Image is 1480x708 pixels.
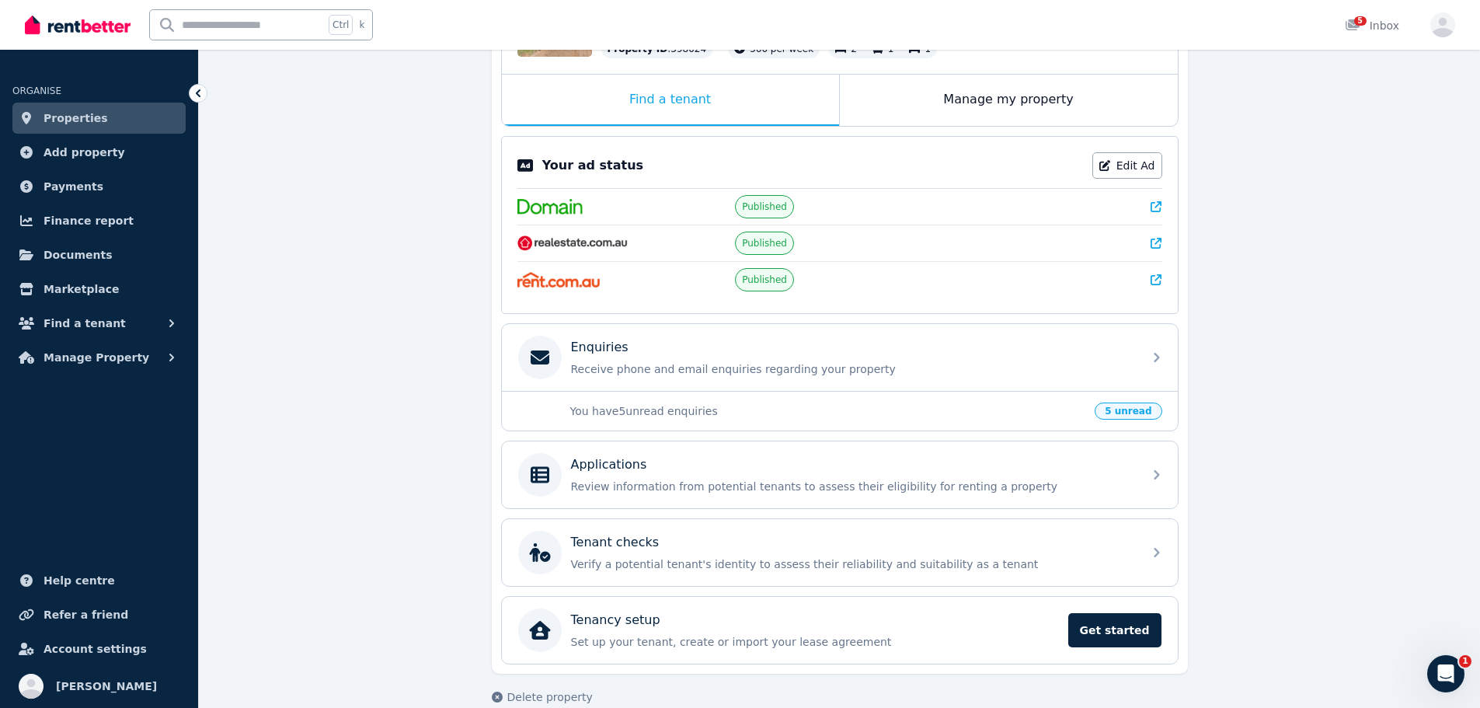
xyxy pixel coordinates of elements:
span: Published [742,237,787,249]
span: 5 [1354,16,1367,26]
span: 1 [1459,655,1471,668]
span: Finance report [44,211,134,230]
span: Published [742,274,787,286]
a: Marketplace [12,274,186,305]
span: Documents [44,246,113,264]
a: Edit Ad [1092,152,1162,179]
a: Account settings [12,633,186,664]
img: Domain.com.au [517,199,583,214]
span: Account settings [44,640,147,658]
p: Verify a potential tenant's identity to assess their reliability and suitability as a tenant [571,556,1134,572]
span: Delete property [507,689,593,705]
span: Properties [44,109,108,127]
p: Receive phone and email enquiries regarding your property [571,361,1134,377]
img: RealEstate.com.au [517,235,629,251]
img: Rent.com.au [517,272,601,288]
a: Tenancy setupSet up your tenant, create or import your lease agreementGet started [502,597,1178,664]
img: RentBetter [25,13,131,37]
span: Marketplace [44,280,119,298]
span: ORGANISE [12,85,61,96]
a: Refer a friend [12,599,186,630]
span: Find a tenant [44,314,126,333]
iframe: Intercom live chat [1427,655,1464,692]
a: Properties [12,103,186,134]
span: Published [742,201,787,213]
div: Find a tenant [502,75,839,126]
span: k [359,19,364,31]
p: Tenant checks [571,533,660,552]
span: 5 unread [1095,403,1161,420]
p: You have 5 unread enquiries [570,403,1086,419]
a: Documents [12,239,186,270]
span: [PERSON_NAME] [56,677,157,696]
a: Finance report [12,205,186,236]
p: Review information from potential tenants to assess their eligibility for renting a property [571,479,1134,494]
span: Ctrl [329,15,353,35]
button: Delete property [492,689,593,705]
span: Get started [1068,613,1161,647]
a: Add property [12,137,186,168]
p: Tenancy setup [571,611,660,630]
span: Refer a friend [44,605,128,624]
span: Help centre [44,571,115,590]
p: Your ad status [542,156,643,175]
p: Set up your tenant, create or import your lease agreement [571,634,1059,650]
div: Inbox [1345,18,1399,33]
p: Enquiries [571,338,629,357]
a: Help centre [12,565,186,596]
button: Find a tenant [12,308,186,339]
span: Add property [44,143,125,162]
span: Payments [44,177,103,196]
span: Manage Property [44,348,149,367]
a: ApplicationsReview information from potential tenants to assess their eligibility for renting a p... [502,441,1178,508]
div: Manage my property [840,75,1178,126]
button: Manage Property [12,342,186,373]
a: EnquiriesReceive phone and email enquiries regarding your property [502,324,1178,391]
p: Applications [571,455,647,474]
a: Payments [12,171,186,202]
a: Tenant checksVerify a potential tenant's identity to assess their reliability and suitability as ... [502,519,1178,586]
